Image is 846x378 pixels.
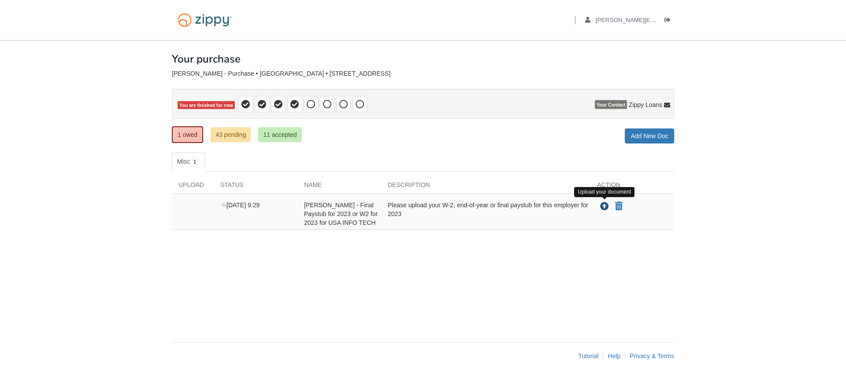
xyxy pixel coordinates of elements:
div: Name [297,180,381,194]
div: Upload your document [574,187,634,197]
span: [PERSON_NAME] - Final Paystub for 2023 or W2 for 2023 for USA INFO TECH [304,202,378,226]
div: Action [590,180,674,194]
a: Add New Doc [625,128,674,143]
div: [PERSON_NAME] - Purchase • [GEOGRAPHIC_DATA] • [STREET_ADDRESS] [172,70,674,77]
span: Zippy Loans [629,100,662,109]
button: Declare Sarah Nolan - Final Paystub for 2023 or W2 for 2023 for USA INFO TECH not applicable [614,201,623,212]
span: You are finished for now [178,101,235,110]
span: Your Contact [595,100,627,109]
a: Misc [172,152,205,172]
span: [DATE] 9:29 [220,202,260,209]
img: Logo [172,9,237,31]
span: nolan.sarah@mail.com [596,17,794,23]
a: Log out [664,17,674,26]
a: Tutorial [578,352,598,360]
div: Upload [172,180,214,194]
div: Please upload your W-2, end-of-year or final paystub for this employer for 2023 [381,201,590,227]
a: Privacy & Terms [630,352,674,360]
span: 1 [190,158,200,166]
a: 1 owed [172,126,203,143]
div: Description [381,180,590,194]
a: 11 accepted [258,127,301,142]
a: edit profile [585,17,794,26]
div: Status [214,180,297,194]
a: Help [608,352,620,360]
a: 43 pending [211,127,251,142]
button: Upload Sarah Nolan - Final Paystub for 2023 or W2 for 2023 for USA INFO TECH [599,201,610,212]
h1: Your purchase [172,53,241,65]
